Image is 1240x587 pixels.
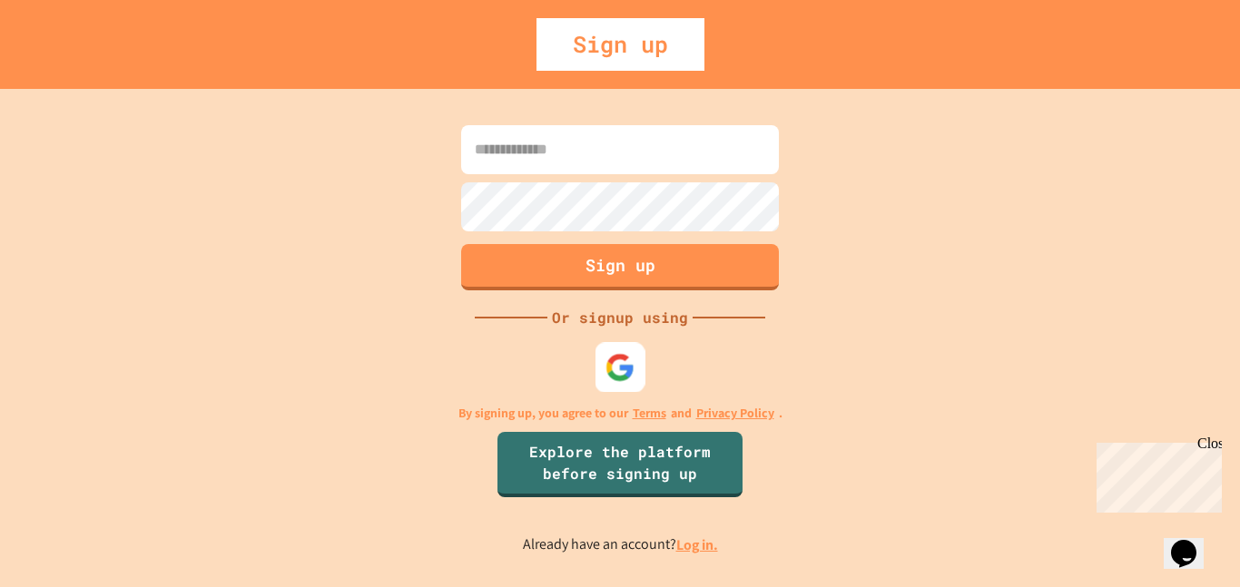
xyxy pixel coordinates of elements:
a: Terms [633,404,666,423]
a: Explore the platform before signing up [497,432,743,497]
p: By signing up, you agree to our and . [458,404,782,423]
div: Sign up [536,18,704,71]
img: google-icon.svg [605,352,635,382]
iframe: chat widget [1089,435,1222,513]
button: Sign up [461,244,779,290]
div: Or signup using [547,307,693,328]
a: Log in. [676,535,718,554]
iframe: chat widget [1164,514,1222,569]
a: Privacy Policy [696,404,774,423]
div: Chat with us now!Close [7,7,125,115]
p: Already have an account? [523,533,718,556]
